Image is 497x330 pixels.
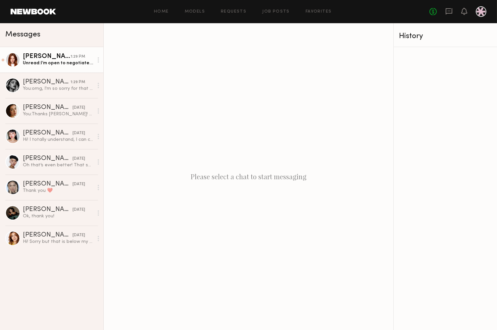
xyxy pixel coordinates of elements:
div: You: Thanks [PERSON_NAME]! We will definitely reach out for the next shoot :) We would love to wo... [23,111,93,117]
div: [PERSON_NAME] [23,206,73,213]
div: Thank you ❤️ [23,188,93,194]
div: [PERSON_NAME] [23,53,71,60]
div: Please select a chat to start messaging [104,23,393,330]
a: Job Posts [262,10,290,14]
a: Models [185,10,205,14]
div: Oh that’s even better! That sounds great! [EMAIL_ADDRESS][DOMAIN_NAME] 7605534916 Sizes: 32-24-33... [23,162,93,168]
div: [DATE] [73,232,85,239]
div: [PERSON_NAME] [23,181,73,188]
div: [PERSON_NAME] [23,232,73,239]
div: [DATE] [73,181,85,188]
div: [PERSON_NAME] [23,79,71,85]
div: [DATE] [73,156,85,162]
a: Home [154,10,169,14]
div: Hi! Sorry but that is below my rate. [23,239,93,245]
div: 1:29 PM [71,79,85,85]
div: Ok, thank you! [23,213,93,219]
div: [PERSON_NAME] [23,104,73,111]
span: Messages [5,31,40,38]
div: 1:29 PM [71,54,85,60]
div: Unread: I’m open to negotiate let me know :) [23,60,93,66]
div: [DATE] [73,207,85,213]
div: [DATE] [73,130,85,137]
a: Requests [221,10,246,14]
div: [DATE] [73,105,85,111]
div: [PERSON_NAME] [23,155,73,162]
div: Hi! I totally understand, I can cover my flight for this project if you’re still open to having me ! [23,137,93,143]
div: History [399,32,492,40]
a: Favorites [306,10,332,14]
div: [PERSON_NAME] [23,130,73,137]
div: You: omg, I'm so sorry for that error, let me edit it :) [23,85,93,92]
